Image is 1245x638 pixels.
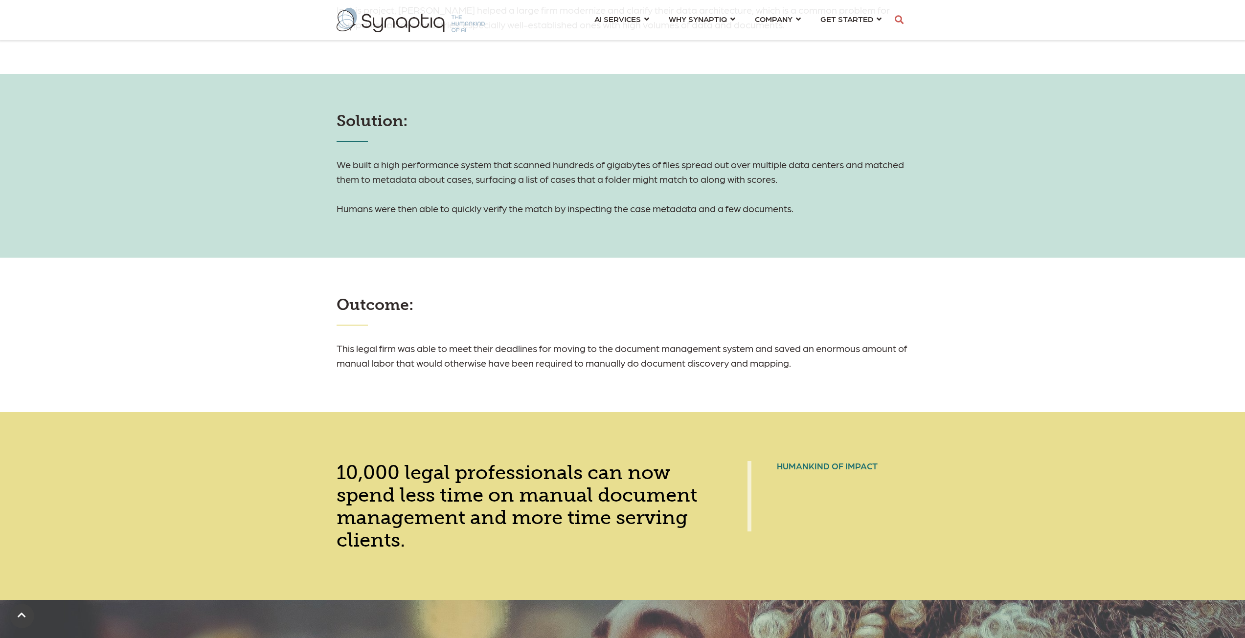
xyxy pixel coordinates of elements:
[755,12,792,25] span: COMPANY
[669,12,727,25] span: WHY SYNAPTIQ
[585,2,891,38] nav: menu
[337,157,909,216] h6: We built a high performance system that scanned hundreds of gigabytes of files spread out over mu...
[820,10,882,28] a: GET STARTED
[594,12,641,25] span: AI SERVICES
[777,461,878,471] span: HUMANKIND OF IMPACT
[755,10,801,28] a: COMPANY
[337,295,909,314] h4: Outcome:
[337,341,909,370] h6: This legal firm was able to meet their deadlines for moving to the document management system and...
[337,461,697,551] span: 10,000 legal professionals can now spend less time on manual document management and more time se...
[337,111,909,130] h4: Solution:
[669,10,735,28] a: WHY SYNAPTIQ
[820,12,873,25] span: GET STARTED
[337,8,485,32] img: synaptiq logo-2
[594,10,649,28] a: AI SERVICES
